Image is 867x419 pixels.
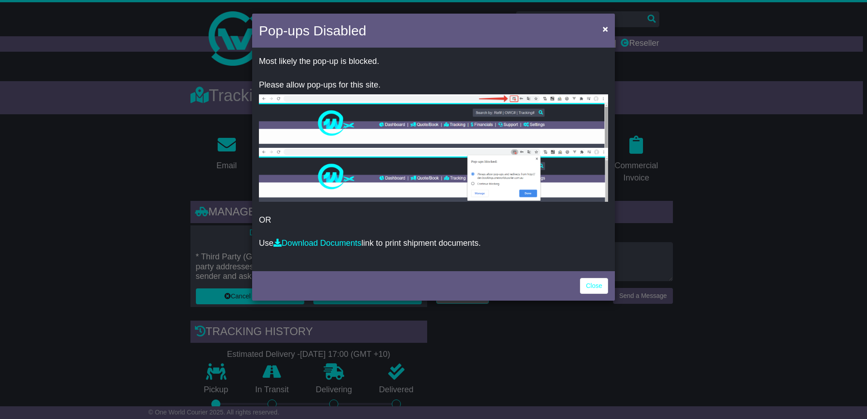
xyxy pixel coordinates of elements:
a: Close [580,278,608,294]
button: Close [598,19,613,38]
h4: Pop-ups Disabled [259,20,366,41]
img: allow-popup-1.png [259,94,608,148]
p: Most likely the pop-up is blocked. [259,57,608,67]
img: allow-popup-2.png [259,148,608,202]
a: Download Documents [273,239,361,248]
p: Please allow pop-ups for this site. [259,80,608,90]
div: OR [252,50,615,269]
span: × [603,24,608,34]
p: Use link to print shipment documents. [259,239,608,248]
